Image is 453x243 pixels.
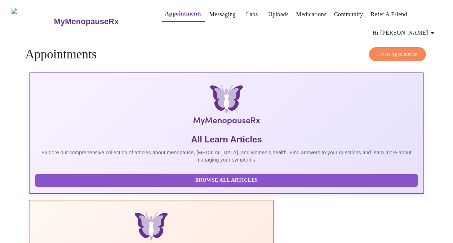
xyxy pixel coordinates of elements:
a: Browse All Articles [35,177,419,183]
a: Medications [296,9,327,19]
button: Create Appointment [369,47,426,61]
button: Refer a Friend [368,7,410,22]
span: Browse All Articles [43,176,410,185]
a: Uploads [268,9,289,19]
button: Labs [240,7,263,22]
button: Hi [PERSON_NAME] [370,26,440,40]
button: Medications [293,7,329,22]
span: Create Appointment [377,50,418,58]
p: Explore our comprehensive collection of articles about menopause, [MEDICAL_DATA], and women's hea... [35,149,418,163]
button: Browse All Articles [35,174,418,187]
a: Messaging [209,9,236,19]
a: Labs [246,9,258,19]
a: MyMenopauseRx [53,9,147,34]
button: Appointments [162,6,204,22]
h3: MyMenopauseRx [54,17,119,26]
h5: All Learn Articles [35,134,418,145]
a: Community [334,9,363,19]
button: Community [331,7,366,22]
img: MyMenopauseRx Logo [95,85,358,128]
a: Refer a Friend [370,9,407,19]
span: Hi [PERSON_NAME] [373,28,437,38]
button: Messaging [206,7,239,22]
button: Uploads [265,7,292,22]
a: Appointments [165,9,201,19]
img: MyMenopauseRx Logo [12,8,53,35]
h4: Appointments [25,47,428,62]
